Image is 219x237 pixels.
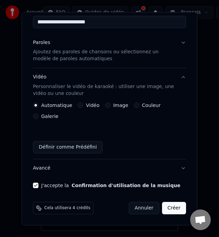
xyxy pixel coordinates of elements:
[41,114,58,119] label: Galerie
[162,202,186,214] button: Créer
[33,68,186,103] button: VidéoPersonnaliser le vidéo de karaoké : utiliser une image, une vidéo ou une couleur
[33,8,186,13] label: Titre
[33,83,175,97] p: Personnaliser le vidéo de karaoké : utiliser une image, une vidéo ou une couleur
[33,33,186,68] button: ParolesAjoutez des paroles de chansons ou sélectionnez un modèle de paroles automatiques
[33,103,186,159] div: VidéoPersonnaliser le vidéo de karaoké : utiliser une image, une vidéo ou une couleur
[142,103,161,108] label: Couleur
[41,183,180,188] label: J'accepte la
[86,103,99,108] label: Vidéo
[113,103,128,108] label: Image
[33,74,175,97] div: Vidéo
[33,49,175,62] p: Ajoutez des paroles de chansons ou sélectionnez un modèle de paroles automatiques
[33,159,186,177] button: Avancé
[71,183,180,188] button: J'accepte la
[33,39,50,46] div: Paroles
[44,205,90,211] span: Cela utilisera 4 crédits
[33,141,103,153] button: Définir comme Prédéfini
[41,103,72,108] label: Automatique
[129,202,159,214] button: Annuler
